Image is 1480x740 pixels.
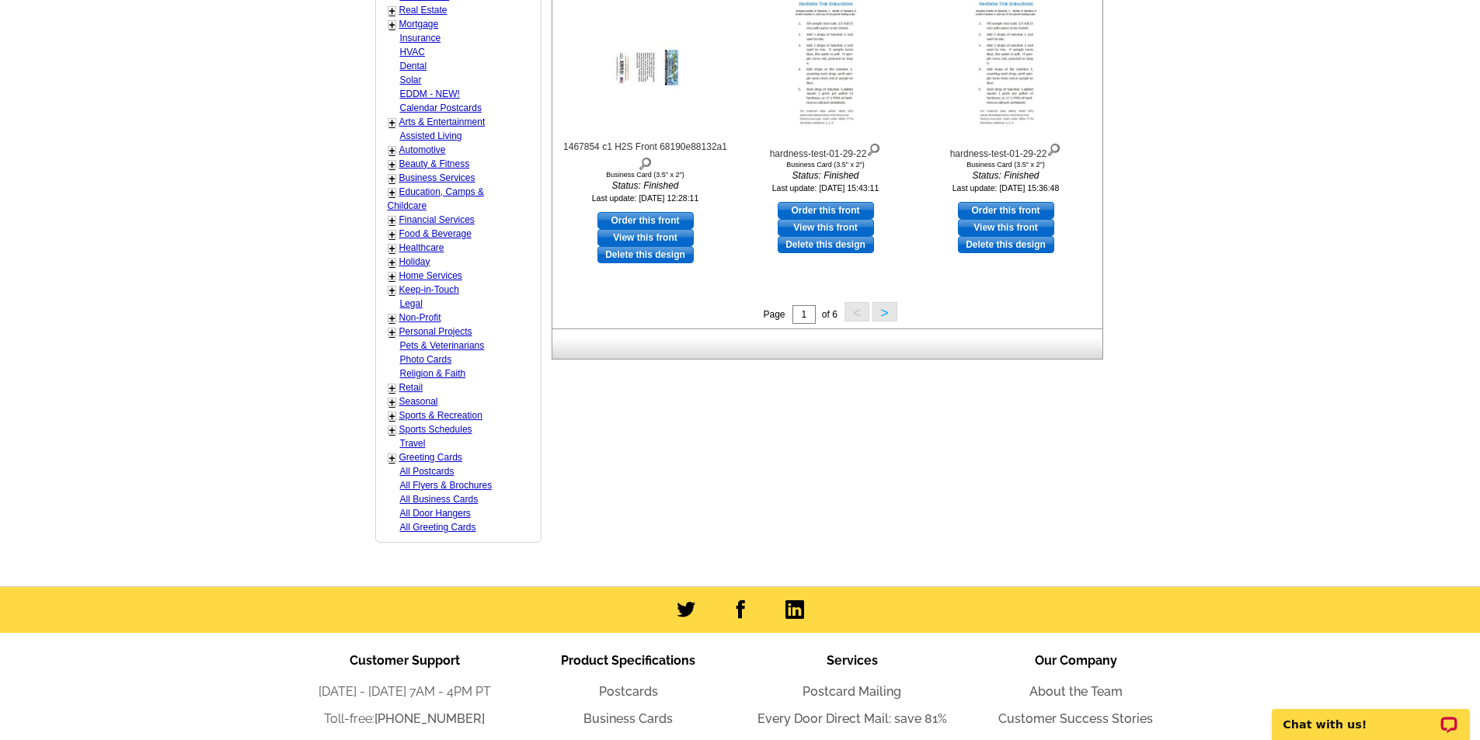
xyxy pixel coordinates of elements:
[389,214,395,227] a: +
[400,47,425,57] a: HVAC
[740,140,911,161] div: hardness-test-01-29-22
[293,683,517,701] li: [DATE] - [DATE] 7AM - 4PM PT
[1029,684,1123,699] a: About the Team
[389,158,395,171] a: +
[399,242,444,253] a: Healthcare
[399,452,462,463] a: Greeting Cards
[778,219,874,236] a: View this front
[400,508,471,519] a: All Door Hangers
[399,5,447,16] a: Real Estate
[1262,691,1480,740] iframe: LiveChat chat widget
[607,43,684,92] img: 1467854 c1 H2S Front 68190e88132a1
[399,228,472,239] a: Food & Beverage
[399,158,470,169] a: Beauty & Fitness
[827,653,878,668] span: Services
[921,161,1092,168] div: Business Card (3.5" x 2")
[389,382,395,394] a: +
[389,144,395,157] a: +
[400,494,479,505] a: All Business Cards
[399,116,486,127] a: Arts & Entertainment
[399,270,462,281] a: Home Services
[389,116,395,129] a: +
[958,202,1054,219] a: use this design
[400,466,454,477] a: All Postcards
[400,354,452,365] a: Photo Cards
[389,326,395,339] a: +
[389,19,395,31] a: +
[958,219,1054,236] a: View this front
[389,5,395,17] a: +
[400,438,426,449] a: Travel
[399,410,482,421] a: Sports & Recreation
[958,236,1054,253] a: Delete this design
[803,684,901,699] a: Postcard Mailing
[400,340,485,351] a: Pets & Veterinarians
[952,183,1060,193] small: Last update: [DATE] 15:36:48
[560,179,731,193] i: Status: Finished
[399,144,446,155] a: Automotive
[399,214,475,225] a: Financial Services
[374,711,485,726] a: [PHONE_NUMBER]
[560,140,731,171] div: 1467854 c1 H2S Front 68190e88132a1
[560,171,731,179] div: Business Card (3.5" x 2")
[921,168,1092,182] i: Status: Finished
[400,89,460,99] a: EDDM - NEW!
[740,161,911,168] div: Business Card (3.5" x 2")
[921,140,1092,161] div: hardness-test-01-29-22
[561,653,695,668] span: Product Specifications
[389,256,395,269] a: +
[597,246,694,263] a: Delete this design
[1035,653,1117,668] span: Our Company
[399,284,459,295] a: Keep-in-Touch
[763,309,785,320] span: Page
[599,684,658,699] a: Postcards
[400,130,462,141] a: Assisted Living
[399,172,475,183] a: Business Services
[757,711,947,726] a: Every Door Direct Mail: save 81%
[389,270,395,283] a: +
[400,480,493,491] a: All Flyers & Brochures
[389,284,395,297] a: +
[389,396,395,408] a: +
[399,424,472,435] a: Sports Schedules
[399,382,423,393] a: Retail
[1046,140,1061,157] img: view design details
[389,242,395,255] a: +
[778,236,874,253] a: Delete this design
[399,19,439,30] a: Mortgage
[389,172,395,185] a: +
[638,154,653,171] img: view design details
[400,33,441,43] a: Insurance
[389,312,395,325] a: +
[998,711,1153,726] a: Customer Success Stories
[866,140,881,157] img: view design details
[822,309,838,320] span: of 6
[350,653,460,668] span: Customer Support
[400,522,476,533] a: All Greeting Cards
[597,229,694,246] a: View this front
[400,75,422,85] a: Solar
[293,710,517,728] li: Toll-free:
[400,298,423,309] a: Legal
[844,302,869,321] button: <
[400,102,482,113] a: Calendar Postcards
[872,302,897,321] button: >
[389,424,395,436] a: +
[399,256,430,267] a: Holiday
[399,312,441,323] a: Non-Profit
[399,396,438,407] a: Seasonal
[592,193,699,203] small: Last update: [DATE] 12:28:11
[388,186,484,211] a: Education, Camps & Childcare
[597,212,694,229] a: use this design
[583,711,673,726] a: Business Cards
[778,202,874,219] a: use this design
[400,368,466,379] a: Religion & Faith
[772,183,879,193] small: Last update: [DATE] 15:43:11
[740,168,911,182] i: Status: Finished
[389,452,395,464] a: +
[400,61,427,71] a: Dental
[389,228,395,241] a: +
[389,410,395,422] a: +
